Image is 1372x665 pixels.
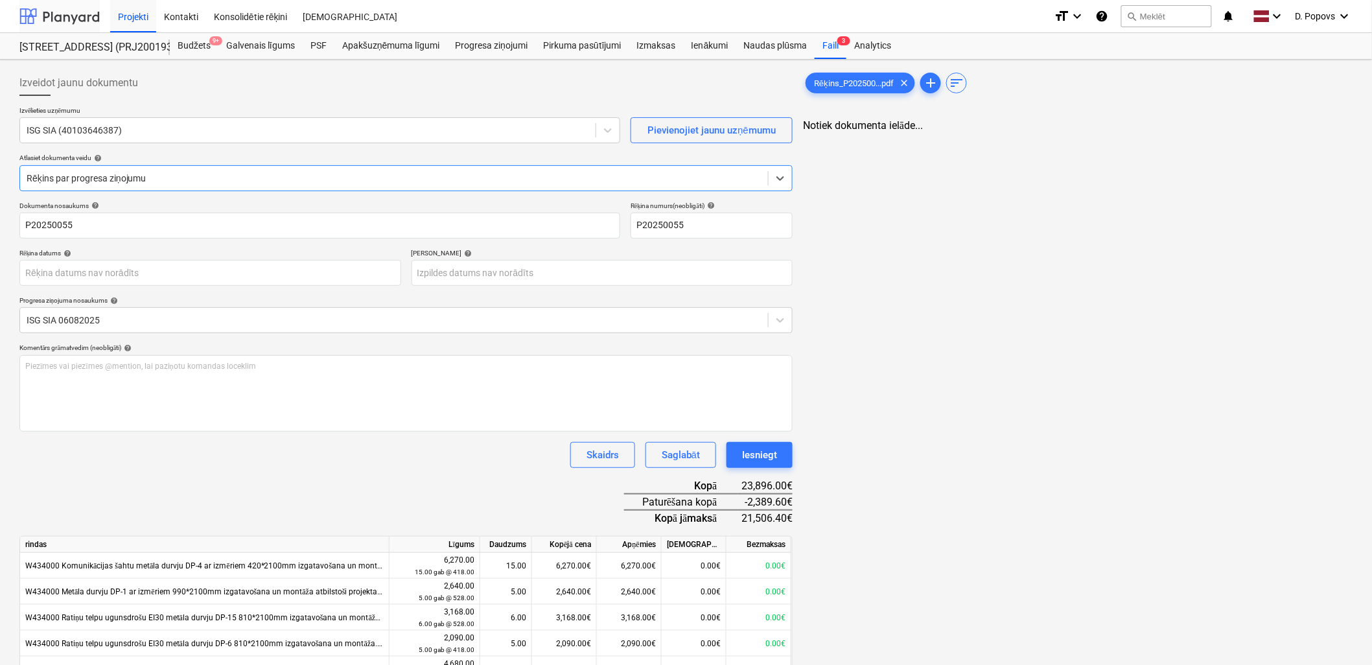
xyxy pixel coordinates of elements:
[395,606,474,630] div: 3,168.00
[597,553,662,579] div: 6,270.00€
[480,605,532,631] div: 6.00
[624,494,738,510] div: Paturēšana kopā
[815,33,846,59] div: Faili
[815,33,846,59] a: Faili3
[742,447,777,463] div: Iesniegt
[532,579,597,605] div: 2,640.00€
[412,249,793,257] div: [PERSON_NAME]
[597,537,662,553] div: Apņēmies
[806,78,901,88] span: Rēķins_P202500...pdf
[662,447,700,463] div: Saglabāt
[480,537,532,553] div: Daudzums
[19,41,154,54] div: [STREET_ADDRESS] (PRJ2001934) 2601941
[662,553,727,579] div: 0.00€
[597,631,662,657] div: 2,090.00€
[415,568,474,576] small: 15.00 gab @ 418.00
[532,605,597,631] div: 3,168.00€
[727,631,791,657] div: 0.00€
[1270,8,1285,24] i: keyboard_arrow_down
[727,579,791,605] div: 0.00€
[597,605,662,631] div: 3,168.00€
[19,296,793,305] div: Progresa ziņojuma nosaukums
[395,632,474,656] div: 2,090.00
[532,631,597,657] div: 2,090.00€
[846,33,899,59] a: Analytics
[218,33,303,59] a: Galvenais līgums
[25,639,411,648] span: W434000 Ratiņu telpu ugunsdrošu EI30 metāla durvju DP-6 810*2100mm izgatavošana un montāža. RAL7047
[647,122,776,139] div: Pievienojiet jaunu uzņēmumu
[1337,8,1353,24] i: keyboard_arrow_down
[303,33,334,59] a: PSF
[121,344,132,352] span: help
[532,553,597,579] div: 6,270.00€
[25,613,415,622] span: W434000 Ratiņu telpu ugunsdrošu EI30 metāla durvju DP-15 810*2100mm izgatavošana un montāža. RAL7047
[25,561,523,570] span: W434000 Komunikācijas šahtu metāla durvju DP-4 ar izmēriem 420*2100mm izgatavošana un montāža atb...
[1121,5,1212,27] button: Meklēt
[629,33,684,59] a: Izmaksas
[20,537,390,553] div: rindas
[662,605,727,631] div: 0.00€
[624,510,738,526] div: Kopā jāmaksā
[334,33,447,59] a: Apakšuzņēmuma līgumi
[803,119,1353,132] div: Notiek dokumenta ielāde...
[1296,11,1336,21] span: D. Popovs
[480,553,532,579] div: 15.00
[19,106,620,117] p: Izvēlieties uzņēmumu
[645,442,716,468] button: Saglabāt
[209,36,222,45] span: 9+
[597,579,662,605] div: 2,640.00€
[89,202,99,209] span: help
[662,537,727,553] div: [DEMOGRAPHIC_DATA] izmaksas
[19,249,401,257] div: Rēķina datums
[170,33,218,59] a: Budžets9+
[1054,8,1069,24] i: format_size
[704,202,715,209] span: help
[736,33,815,59] a: Naudas plūsma
[631,213,793,239] input: Rēķina numurs
[570,442,635,468] button: Skaidrs
[419,646,474,653] small: 5.00 gab @ 418.00
[91,154,102,162] span: help
[19,75,138,91] span: Izveidot jaunu dokumentu
[412,260,793,286] input: Izpildes datums nav norādīts
[949,75,964,91] span: sort
[738,494,793,510] div: -2,389.60€
[19,154,793,162] div: Atlasiet dokumenta veidu
[624,478,738,494] div: Kopā
[727,442,793,468] button: Iesniegt
[923,75,938,91] span: add
[19,213,620,239] input: Dokumenta nosaukums
[61,250,71,257] span: help
[837,36,850,45] span: 3
[447,33,535,59] a: Progresa ziņojumi
[19,344,793,352] div: Komentārs grāmatvedim (neobligāti)
[738,478,793,494] div: 23,896.00€
[1307,603,1372,665] iframe: Chat Widget
[19,202,620,210] div: Dokumenta nosaukums
[631,117,793,143] button: Pievienojiet jaunu uzņēmumu
[1222,8,1235,24] i: notifications
[535,33,629,59] a: Pirkuma pasūtījumi
[395,580,474,604] div: 2,640.00
[1127,11,1137,21] span: search
[896,75,912,91] span: clear
[727,553,791,579] div: 0.00€
[806,73,915,93] div: Rēķins_P202500...pdf
[662,631,727,657] div: 0.00€
[727,605,791,631] div: 0.00€
[684,33,736,59] a: Ienākumi
[480,631,532,657] div: 5.00
[395,554,474,578] div: 6,270.00
[587,447,619,463] div: Skaidrs
[480,579,532,605] div: 5.00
